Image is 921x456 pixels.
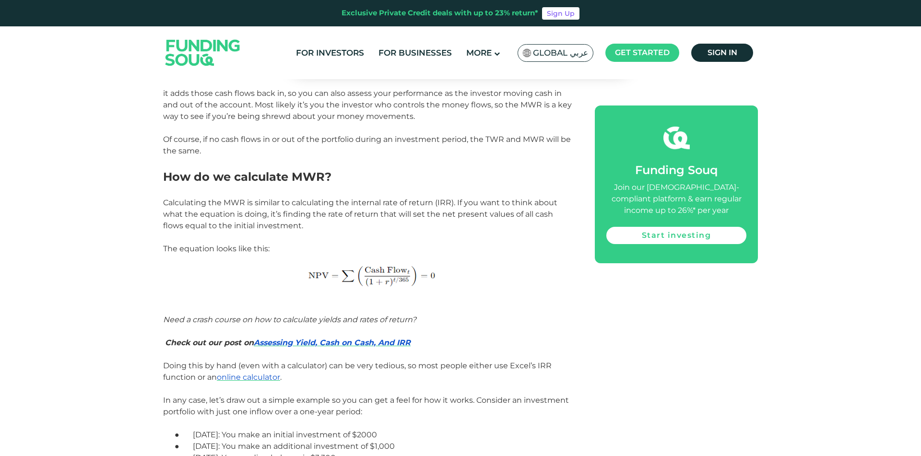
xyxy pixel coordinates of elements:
a: For Investors [294,45,366,61]
img: j+MalIJ13SoRwAAAABJRU5ErkJggg== [289,255,447,303]
a: Assessing Yield, Cash on Cash, And IRR [254,338,411,347]
div: Join our [DEMOGRAPHIC_DATA]-compliant platform & earn regular income up to 26%* per year [606,182,746,216]
span: Sign in [708,48,737,57]
span: ● [175,442,193,451]
strong: Check out our post on [165,338,254,347]
span: Need a crash course on how to calculate yields and rates of return? [163,315,416,324]
span: ● [175,430,193,439]
span: Doing this by hand (even with a calculator) can be very tedious, so most people either use Excel’... [163,361,552,382]
a: Sign Up [542,7,579,20]
span: More [466,48,492,58]
span: Funding Souq [635,163,718,177]
img: SA Flag [523,49,531,57]
span: Here’s another way to think about it: if TWR is meant to isolate the portfolio’s underlying asset... [163,54,572,121]
span: [DATE]: You make an initial investment of $2000 [193,430,377,439]
a: For Businesses [376,45,454,61]
span: Of course, if no cash flows in or out of the portfolio during an investment period, the TWR and M... [163,135,571,155]
span: Global عربي [533,47,588,58]
span: In any case, let’s draw out a simple example so you can get a feel for how it works. Consider an ... [163,396,569,416]
a: Start investing [606,227,746,244]
a: online calculator [217,373,280,382]
span: Calculating the MWR is similar to calculating the internal rate of return (IRR). If you want to t... [163,198,557,230]
span: How do we calculate MWR? [163,170,331,184]
span: Get started [615,48,670,57]
span: [DATE]: You make an additional investment of $1,000 [193,442,395,451]
img: Logo [156,28,250,77]
div: Exclusive Private Credit deals with up to 23% return* [342,8,538,19]
span: The equation looks like this: [163,244,573,303]
img: fsicon [663,125,690,151]
a: Sign in [691,44,753,62]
